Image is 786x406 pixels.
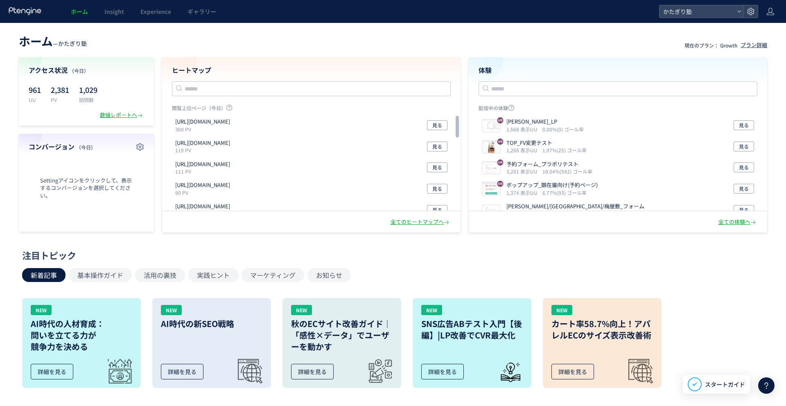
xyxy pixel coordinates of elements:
[661,5,734,18] span: かたぎり塾
[291,364,334,379] div: 詳細を見る
[172,65,451,75] h4: ヒートマップ
[58,39,87,47] span: かたぎり塾
[29,65,144,75] h4: アクセス状況
[31,318,132,352] h3: AI時代の人材育成： 問いを立てる力が 競争力を決める
[29,142,144,151] h4: コンバージョン
[31,305,52,315] div: NEW
[391,218,451,226] div: 全てのヒートマップへ
[175,139,230,147] p: https://katagirijuku.jp/recruit
[551,364,594,379] div: 詳細を見る
[427,184,447,194] button: 見る
[29,96,41,103] p: UU
[705,380,745,389] span: スタートガイド
[100,111,144,119] div: 数値レポートへ
[175,189,233,196] p: 90 PV
[152,298,271,388] a: NEWAI時代の新SEO戦略詳細を見る
[188,268,238,282] button: 実践ヒント
[551,305,572,315] div: NEW
[51,96,69,103] p: PV
[161,305,182,315] div: NEW
[79,96,97,103] p: 訪問数
[427,162,447,172] button: 見る
[684,42,737,49] p: 現在のプラン： Growth
[175,147,233,153] p: 119 PV
[175,118,230,126] p: https://katagirijuku.jp
[104,7,124,16] span: Insight
[135,268,185,282] button: 活用の裏技
[172,104,451,115] p: 閲覧上位ページ（今日）
[427,205,447,215] button: 見る
[432,120,442,130] span: 見る
[175,181,230,189] p: https://katagirijuku.jp/trainers
[71,7,88,16] span: ホーム
[413,298,531,388] a: NEWSNS広告ABテスト入門【後編】|LP改善でCVR最大化詳細を見る
[421,318,523,341] h3: SNS広告ABテスト入門【後編】|LP改善でCVR最大化
[29,177,144,200] span: Settingアイコンをクリックして、表示するコンバージョンを選択してください。
[161,364,203,379] div: 詳細を見る
[175,126,233,133] p: 360 PV
[282,298,401,388] a: NEW秋のECサイト改善ガイド｜「感性×データ」でユーザーを動かす詳細を見る
[19,33,53,49] span: ホーム
[22,249,760,262] div: 注目トピック
[741,41,767,49] div: プラン詳細
[31,364,73,379] div: 詳細を見る
[432,205,442,215] span: 見る
[19,33,87,49] div: —
[22,298,141,388] a: NEWAI時代の人材育成：問いを立てる力が競争力を決める詳細を見る
[291,305,312,315] div: NEW
[551,318,653,341] h3: カート率58.7%向上！アパレルECのサイズ表示改善術
[427,142,447,151] button: 見る
[22,268,65,282] button: 新着記事
[432,184,442,194] span: 見る
[432,162,442,172] span: 見る
[242,268,304,282] button: マーケティング
[140,7,171,16] span: Experience
[175,168,233,175] p: 111 PV
[51,83,69,96] p: 2,381
[432,142,442,151] span: 見る
[69,268,132,282] button: 基本操作ガイド
[69,67,89,74] span: （今日）
[175,210,233,217] p: 73 PV
[421,364,464,379] div: 詳細を見る
[175,160,230,168] p: https://katagirijuku.jp/gyms
[543,298,662,388] a: NEWカート率58.7%向上！アパレルECのサイズ表示改善術詳細を見る
[291,318,393,352] h3: 秋のECサイト改善ガイド｜「感性×データ」でユーザーを動かす
[29,83,41,96] p: 961
[79,83,97,96] p: 1,029
[187,7,216,16] span: ギャラリー
[307,268,351,282] button: お知らせ
[421,305,442,315] div: NEW
[76,144,96,151] span: （今日）
[427,120,447,130] button: 見る
[175,203,230,210] p: https://katagirijuku.jp/guestrsv
[161,318,262,329] h3: AI時代の新SEO戦略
